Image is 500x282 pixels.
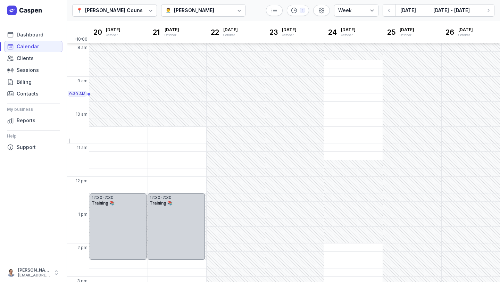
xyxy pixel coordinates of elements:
[268,27,279,38] div: 23
[92,200,115,206] span: Training 📚
[341,27,356,33] span: [DATE]
[458,33,473,38] div: October
[151,27,162,38] div: 21
[165,6,171,15] div: 👨‍⚕️
[92,27,103,38] div: 20
[77,45,87,50] span: 8 am
[282,27,297,33] span: [DATE]
[17,143,36,151] span: Support
[400,27,414,33] span: [DATE]
[395,4,421,17] button: [DATE]
[77,78,87,84] span: 9 am
[106,27,120,33] span: [DATE]
[458,27,473,33] span: [DATE]
[77,145,87,150] span: 11 am
[17,78,32,86] span: Billing
[18,273,50,278] div: [EMAIL_ADDRESS][DOMAIN_NAME]
[18,267,50,273] div: [PERSON_NAME]
[174,6,214,15] div: [PERSON_NAME]
[209,27,220,38] div: 22
[17,116,35,125] span: Reports
[92,195,102,200] div: 12:30
[421,4,482,17] button: [DATE] - [DATE]
[165,27,179,33] span: [DATE]
[17,54,34,63] span: Clients
[150,200,173,206] span: Training 📚
[74,36,89,43] span: +10:00
[17,31,43,39] span: Dashboard
[223,33,238,38] div: October
[341,33,356,38] div: October
[17,66,39,74] span: Sessions
[386,27,397,38] div: 25
[76,111,87,117] span: 10 am
[7,131,60,142] div: Help
[327,27,338,38] div: 24
[7,268,15,277] img: User profile image
[150,195,160,200] div: 12:30
[77,245,87,250] span: 2 pm
[17,90,39,98] span: Contacts
[69,91,85,97] span: 9:30 AM
[160,195,162,200] div: -
[400,33,414,38] div: October
[105,195,114,200] div: 2:30
[76,178,87,184] span: 12 pm
[223,27,238,33] span: [DATE]
[76,6,82,15] div: 📍
[106,33,120,38] div: October
[165,33,179,38] div: October
[7,104,60,115] div: My business
[282,33,297,38] div: October
[85,6,156,15] div: [PERSON_NAME] Counselling
[17,42,39,51] span: Calendar
[78,211,87,217] span: 1 pm
[300,8,305,13] div: 1
[102,195,105,200] div: -
[444,27,456,38] div: 26
[162,195,172,200] div: 2:30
